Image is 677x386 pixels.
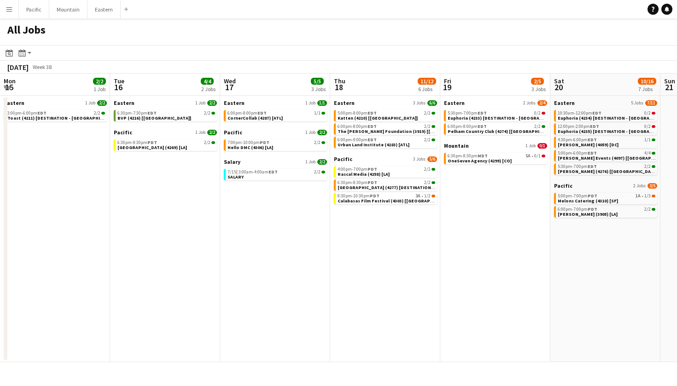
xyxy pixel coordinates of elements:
[114,99,217,106] a: Eastern1 Job2/2
[7,111,47,115] span: 3:00pm-6:00pm
[114,129,217,136] a: Pacific1 Job2/2
[224,129,242,136] span: Pacific
[4,99,107,106] a: Eastern1 Job2/2
[338,180,377,185] span: 6:30pm-8:30pm
[311,86,326,92] div: 3 Jobs
[542,112,545,115] span: 0/2
[558,111,601,115] span: 10:30am-12:00pm
[370,193,379,199] span: PDT
[257,110,267,116] span: EDT
[478,153,488,159] span: MDT
[224,99,327,129] div: Eastern1 Job1/16:00pm-8:00pmEDT1/1CornerCollab (4287) [ATL]
[542,125,545,128] span: 2/2
[228,111,267,115] span: 6:00pm-8:00pm
[338,166,435,177] a: 4:00pm-7:00pmPDT2/2Rascal Media (4258) [LA]
[228,115,283,121] span: CornerCollab (4287) [ATL]
[93,78,106,85] span: 2/2
[448,124,487,129] span: 6:00pm-8:00pm
[338,110,435,121] a: 5:00pm-8:00pmEDT2/2Katten (4210) [[GEOGRAPHIC_DATA]]
[224,158,240,165] span: Salary
[638,78,656,85] span: 10/16
[432,181,435,184] span: 2/2
[432,112,435,115] span: 2/2
[338,124,377,129] span: 6:00pm-8:00pm
[338,142,409,148] span: Urban Land Institute (4183) [ATL]
[558,211,618,217] span: Abigail Perl (3905) [LA]
[338,111,377,115] span: 5:00pm-8:00pm
[321,112,325,115] span: 1/1
[415,194,420,198] span: 3A
[239,170,278,174] span: 3:00am-4:00am
[558,164,597,169] span: 5:30pm-7:00pm
[558,163,655,174] a: 5:30pm-7:00pmEDT2/2[PERSON_NAME] (4276) [[GEOGRAPHIC_DATA]]
[114,129,217,153] div: Pacific1 Job2/26:30pm-9:30pmPDT2/2[GEOGRAPHIC_DATA] (4269) [LA]
[424,138,431,142] span: 2/2
[317,130,327,135] span: 2/2
[631,100,643,106] span: 5 Jobs
[558,194,655,198] div: •
[652,152,655,155] span: 4/4
[554,99,657,182] div: Eastern5 Jobs7/1110:30am-12:00pmEDT0/2Euphoria (4234) [DESTINATION - [GEOGRAPHIC_DATA], [GEOGRAPH...
[444,77,451,85] span: Fri
[228,110,325,121] a: 6:00pm-8:00pmEDT1/1CornerCollab (4287) [ATL]
[37,110,47,116] span: EDT
[317,100,327,106] span: 1/1
[85,100,95,106] span: 1 Job
[333,82,345,92] span: 18
[228,169,325,179] a: 7/15|3:00am-4:00amEDT2/2SALARY
[663,82,675,92] span: 21
[114,77,124,85] span: Tue
[531,86,546,92] div: 3 Jobs
[368,137,377,143] span: EDT
[321,141,325,144] span: 2/2
[334,99,437,106] a: Eastern3 Jobs6/6
[644,164,651,169] span: 2/2
[448,111,487,115] span: 5:30pm-7:00pm
[588,150,597,156] span: EDT
[224,99,245,106] span: Eastern
[314,111,321,115] span: 1/1
[444,99,547,106] a: Eastern2 Jobs2/4
[338,193,435,203] a: 8:30pm-10:30pmPDT3A•1/2Calabasas Film Festival (4303) [[GEOGRAPHIC_DATA]]
[592,110,601,116] span: EDT
[338,184,531,190] span: Onni South Lake Union (4277) [DESTINATION - Seattle, WA]
[652,112,655,115] span: 0/2
[554,77,564,85] span: Sat
[525,143,536,149] span: 1 Job
[590,123,599,129] span: EDT
[2,82,16,92] span: 15
[211,141,215,144] span: 2/2
[424,111,431,115] span: 2/2
[588,193,597,199] span: PDT
[204,111,210,115] span: 2/2
[368,123,377,129] span: EDT
[448,123,545,134] a: 6:00pm-8:00pmEDT2/2Pelham Country Club (4274) [[GEOGRAPHIC_DATA]]
[268,169,278,175] span: EDT
[652,125,655,128] span: 0/2
[418,78,436,85] span: 11/12
[321,171,325,173] span: 2/2
[49,0,88,18] button: Mountain
[588,137,597,143] span: EDT
[305,159,315,165] span: 1 Job
[114,99,217,129] div: Eastern1 Job2/26:30pm-7:30pmEDT2/2BVP (4216) [[GEOGRAPHIC_DATA]]
[201,86,216,92] div: 2 Jobs
[228,174,244,180] span: SALARY
[644,207,651,212] span: 2/2
[228,144,273,150] span: Hello DMC (4306) [LA]
[427,156,437,162] span: 5/6
[4,99,107,123] div: Eastern1 Job2/23:00pm-6:00pmEDT2/2Toast (4211) [DESTINATION - [GEOGRAPHIC_DATA], [GEOGRAPHIC_DATA]]
[94,111,100,115] span: 2/2
[588,206,597,212] span: PDT
[424,124,431,129] span: 2/2
[338,137,435,147] a: 6:00pm-9:00pmEDT2/2Urban Land Institute (4183) [ATL]
[645,100,657,106] span: 7/11
[448,154,488,158] span: 6:30pm-8:30pm
[432,138,435,141] span: 2/2
[88,0,121,18] button: Eastern
[201,78,214,85] span: 4/4
[117,144,187,150] span: Terranea Resort (4269) [LA]
[444,142,547,166] div: Mountain1 Job0/16:30pm-8:30pmMDT5A•0/1OneSeven Agency (4299) [CO]
[652,195,655,197] span: 1/3
[228,140,269,145] span: 7:00pm-10:00pm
